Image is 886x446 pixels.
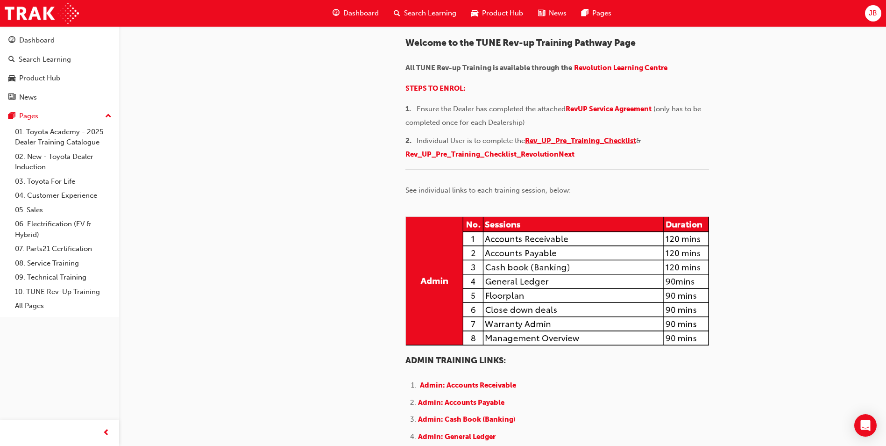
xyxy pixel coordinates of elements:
a: Rev_UP_Pre_Training_Checklist [525,137,636,145]
span: JB [869,8,877,19]
span: car-icon [471,7,478,19]
span: & [636,137,641,145]
a: Dashboard [4,32,115,49]
a: 10. TUNE Rev-Up Training [11,285,115,299]
span: News [549,8,567,19]
a: Admin: Accounts Payable [418,398,504,407]
a: 05. Sales [11,203,115,217]
span: news-icon [8,94,15,102]
span: Search Learning [404,8,456,19]
span: search-icon [8,56,15,64]
span: pages-icon [8,112,15,121]
span: Ensure the Dealer has completed the attached [417,105,566,113]
span: Welcome to the TUNE Rev-up Training Pathway Page [405,37,636,48]
a: search-iconSearch Learning [386,4,464,23]
a: 08. Service Training [11,256,115,271]
a: car-iconProduct Hub [464,4,531,23]
a: Admin: General Ledger [418,432,496,441]
a: guage-iconDashboard [325,4,386,23]
a: 01. Toyota Academy - 2025 Dealer Training Catalogue [11,125,115,150]
span: car-icon [8,74,15,83]
div: Open Intercom Messenger [854,414,877,437]
a: 07. Parts21 Certification [11,242,115,256]
a: 02. New - Toyota Dealer Induction [11,150,115,174]
a: pages-iconPages [574,4,619,23]
a: news-iconNews [531,4,574,23]
a: Search Learning [4,51,115,68]
span: news-icon [538,7,545,19]
span: search-icon [394,7,400,19]
span: All TUNE Rev-up Training is available through the [405,64,572,72]
a: 06. Electrification (EV & Hybrid) [11,217,115,242]
span: pages-icon [581,7,588,19]
span: See individual links to each training session, below: [405,186,571,194]
div: Dashboard [19,35,55,46]
span: prev-icon [103,427,110,439]
a: 03. Toyota For Life [11,174,115,189]
button: JB [865,5,881,22]
a: News [4,89,115,106]
span: 2. ​ [405,137,417,145]
button: DashboardSearch LearningProduct HubNews [4,30,115,108]
div: Pages [19,111,38,122]
span: Product Hub [482,8,523,19]
a: Revolution Learning Centre [574,64,667,72]
div: Search Learning [19,54,71,65]
a: 09. Technical Training [11,270,115,285]
a: 04. Customer Experience [11,188,115,203]
a: Product Hub [4,70,115,87]
div: News [19,92,37,103]
span: Admin: Cash Book (Banking [418,415,513,424]
span: ) [513,415,516,424]
a: All Pages [11,299,115,313]
button: Pages [4,108,115,125]
a: Admin: Cash Book (Banking) [418,415,516,424]
span: up-icon [105,110,112,122]
a: Rev_UP_Pre_Training_Checklist_RevolutionNext [405,150,574,158]
span: ADMIN TRAINING LINKS: [405,355,506,366]
span: Dashboard [343,8,379,19]
span: Pages [592,8,611,19]
a: Admin: Accounts Receivable [420,381,516,389]
a: RevUP Service Agreement [566,105,652,113]
span: Individual User is to complete the [417,137,525,145]
div: Product Hub [19,73,60,84]
span: guage-icon [8,36,15,45]
span: 1. ​ [405,105,417,113]
span: guage-icon [333,7,340,19]
img: Trak [5,3,79,24]
a: STEPS TO ENROL: [405,84,466,93]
